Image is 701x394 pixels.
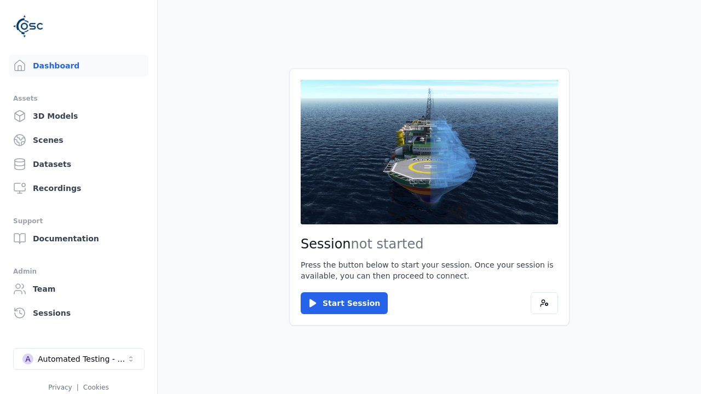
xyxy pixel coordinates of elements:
a: 3D Models [9,105,148,127]
div: Support [13,215,144,228]
a: Documentation [9,228,148,250]
div: Automated Testing - Playwright [38,354,127,364]
img: Logo [13,11,44,42]
span: | [77,384,79,391]
div: Admin [13,265,144,278]
span: not started [351,236,424,252]
a: Cookies [83,384,109,391]
div: Assets [13,92,144,105]
a: Scenes [9,129,148,151]
div: A [22,354,33,364]
p: Press the button below to start your session. Once your session is available, you can then procee... [301,259,558,281]
a: Team [9,278,148,300]
button: Start Session [301,292,388,314]
button: Select a workspace [13,348,145,370]
a: Recordings [9,177,148,199]
a: Dashboard [9,55,148,77]
a: Sessions [9,302,148,324]
a: Datasets [9,153,148,175]
a: Privacy [48,384,72,391]
h2: Session [301,235,558,253]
